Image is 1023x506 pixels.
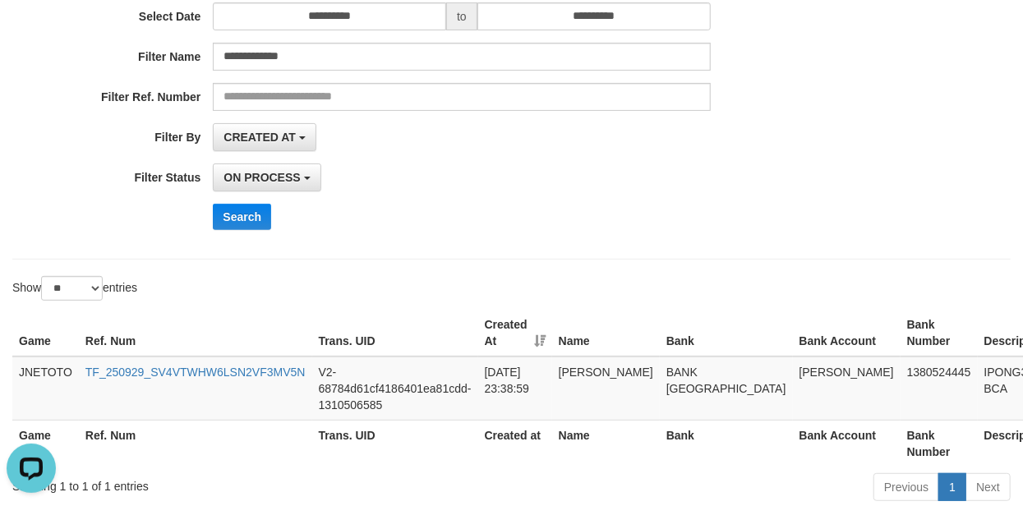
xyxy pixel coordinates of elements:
[660,356,793,421] td: BANK [GEOGRAPHIC_DATA]
[12,356,79,421] td: JNETOTO
[213,163,320,191] button: ON PROCESS
[552,310,660,356] th: Name
[7,7,56,56] button: Open LiveChat chat widget
[938,473,966,501] a: 1
[41,276,103,301] select: Showentries
[552,420,660,467] th: Name
[901,310,978,356] th: Bank Number
[85,366,306,379] a: TF_250929_SV4VTWHW6LSN2VF3MV5N
[552,356,660,421] td: [PERSON_NAME]
[660,420,793,467] th: Bank
[12,471,414,494] div: Showing 1 to 1 of 1 entries
[12,420,79,467] th: Game
[793,310,901,356] th: Bank Account
[79,420,312,467] th: Ref. Num
[213,123,316,151] button: CREATED AT
[12,310,79,356] th: Game
[79,310,312,356] th: Ref. Num
[12,276,137,301] label: Show entries
[873,473,939,501] a: Previous
[223,131,296,144] span: CREATED AT
[965,473,1011,501] a: Next
[223,171,300,184] span: ON PROCESS
[312,420,478,467] th: Trans. UID
[446,2,477,30] span: to
[660,310,793,356] th: Bank
[213,204,271,230] button: Search
[312,310,478,356] th: Trans. UID
[478,420,552,467] th: Created at
[901,420,978,467] th: Bank Number
[793,356,901,421] td: [PERSON_NAME]
[793,420,901,467] th: Bank Account
[312,356,478,421] td: V2-68784d61cf4186401ea81cdd-1310506585
[478,310,552,356] th: Created At: activate to sort column ascending
[478,356,552,421] td: [DATE] 23:38:59
[901,356,978,421] td: 1380524445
